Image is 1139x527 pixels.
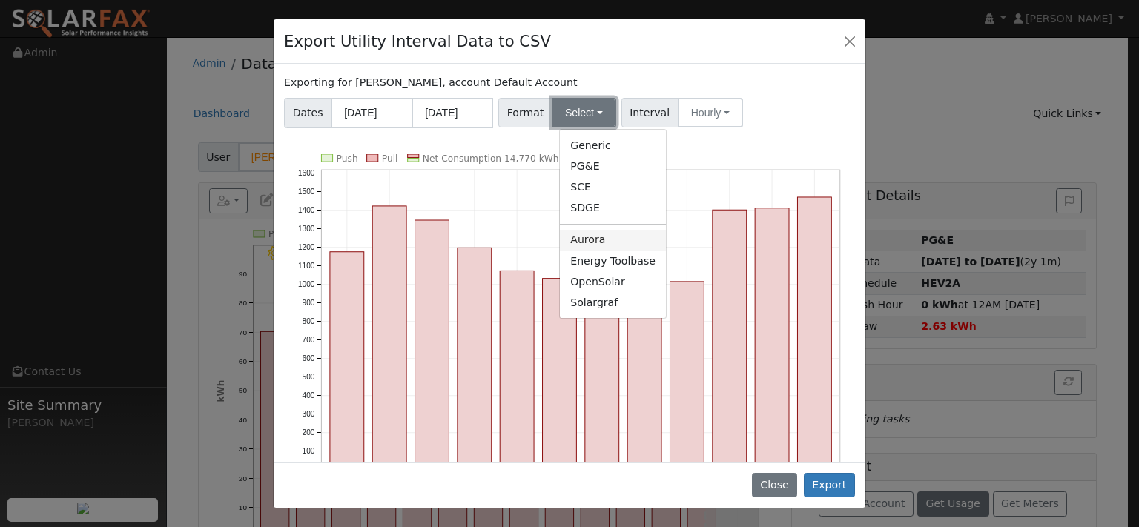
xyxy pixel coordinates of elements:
[337,153,358,164] text: Push
[678,98,743,127] button: Hourly
[458,248,492,470] rect: onclick=""
[560,230,666,251] a: Aurora
[303,373,315,381] text: 500
[303,428,315,437] text: 200
[797,197,831,470] rect: onclick=""
[585,259,619,470] rect: onclick=""
[298,225,315,233] text: 1300
[500,271,534,469] rect: onclick=""
[560,292,666,313] a: Solargraf
[560,271,666,292] a: OpenSolar
[755,208,789,469] rect: onclick=""
[543,278,577,469] rect: onclick=""
[303,354,315,362] text: 600
[382,153,398,164] text: Pull
[303,336,315,344] text: 700
[330,251,364,469] rect: onclick=""
[552,98,616,127] button: Select
[284,75,577,90] label: Exporting for [PERSON_NAME], account Default Account
[621,98,679,127] span: Interval
[284,30,551,53] h4: Export Utility Interval Data to CSV
[284,98,331,128] span: Dates
[298,262,315,270] text: 1100
[298,169,315,177] text: 1600
[298,188,315,196] text: 1500
[804,473,855,498] button: Export
[303,299,315,307] text: 900
[560,177,666,198] a: SCE
[303,410,315,418] text: 300
[839,30,860,51] button: Close
[298,206,315,214] text: 1400
[423,153,559,164] text: Net Consumption 14,770 kWh
[560,156,666,176] a: PG&E
[560,251,666,271] a: Energy Toolbase
[498,98,552,127] span: Format
[627,268,661,470] rect: onclick=""
[415,220,449,470] rect: onclick=""
[752,473,797,498] button: Close
[303,391,315,400] text: 400
[298,280,315,288] text: 1000
[560,135,666,156] a: Generic
[713,210,747,470] rect: onclick=""
[560,198,666,219] a: SDGE
[303,447,315,455] text: 100
[372,206,406,470] rect: onclick=""
[670,282,704,470] rect: onclick=""
[298,243,315,251] text: 1200
[303,317,315,325] text: 800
